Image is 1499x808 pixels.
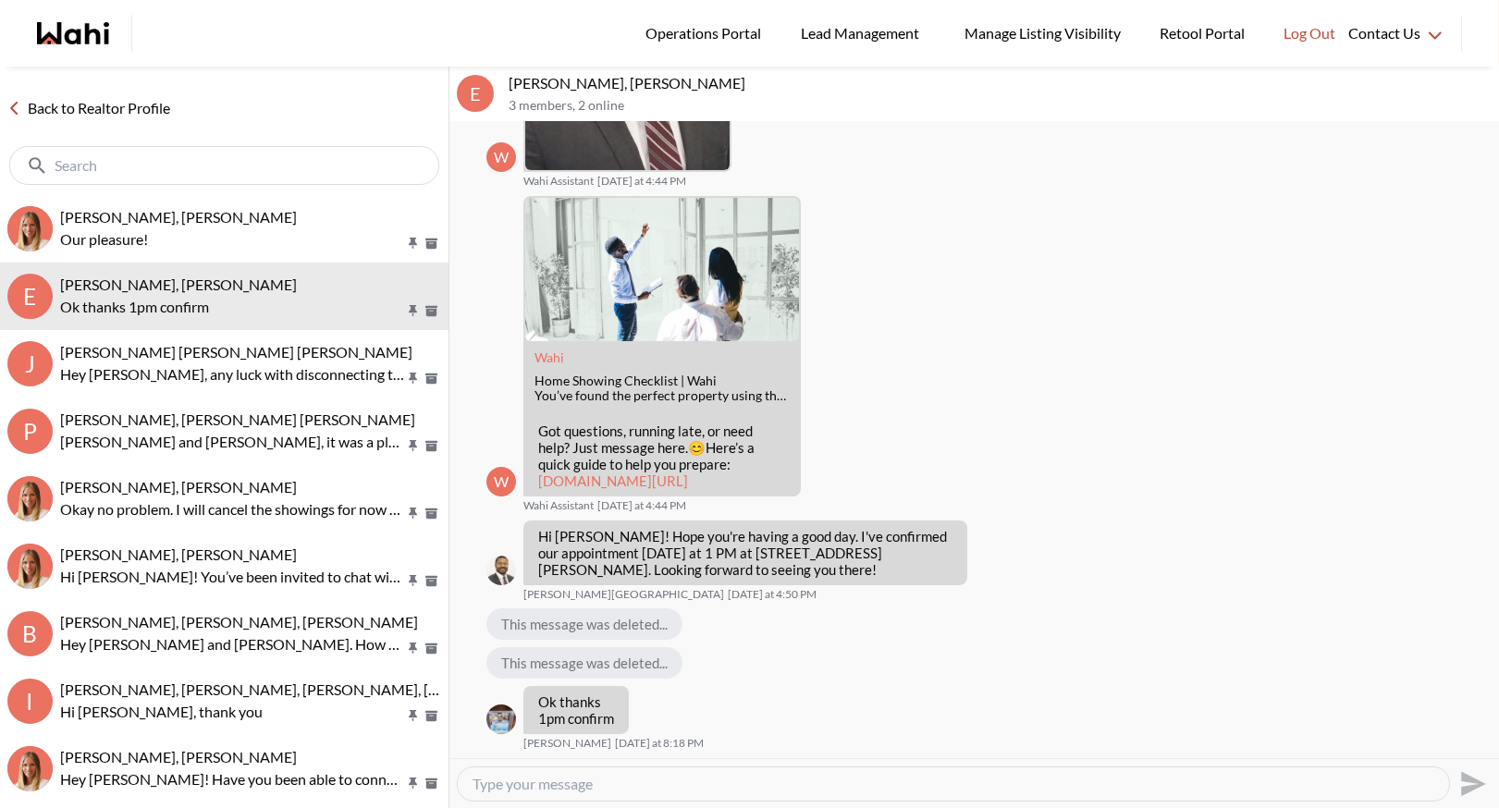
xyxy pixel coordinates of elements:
[7,611,53,656] div: B
[538,693,614,727] p: Ok thanks 1pm confirm
[597,174,686,189] time: 2025-08-14T20:44:36.751Z
[7,409,53,454] div: P
[523,498,594,513] span: Wahi Assistant
[597,498,686,513] time: 2025-08-14T20:44:36.825Z
[486,556,516,585] div: Duane Wellington
[473,775,1434,793] textarea: Type your message
[60,748,297,765] span: [PERSON_NAME], [PERSON_NAME]
[486,467,516,496] div: W
[645,21,768,45] span: Operations Portal
[422,371,441,386] button: Archive
[688,439,706,456] span: 😊
[405,573,422,589] button: Pin
[60,296,404,318] p: Ok thanks 1pm confirm
[60,768,404,790] p: Hey [PERSON_NAME]! Have you been able to connect with [PERSON_NAME] to discuss your mortgage?
[7,544,53,589] div: Syed Bukhari, Michelle
[55,156,398,175] input: Search
[405,371,422,386] button: Pin
[405,708,422,724] button: Pin
[523,736,611,751] span: [PERSON_NAME]
[538,422,786,489] p: Got questions, running late, or need help? Just message here. Here’s a quick guide to help you pr...
[60,498,404,520] p: Okay no problem. I will cancel the showings for now and send you the doc, you can rebook for when...
[457,75,494,112] div: E
[7,206,53,251] div: Efrem Abraham, Michelle
[60,478,297,496] span: [PERSON_NAME], [PERSON_NAME]
[7,746,53,791] img: M
[422,438,441,454] button: Archive
[7,341,53,386] div: J
[7,679,53,724] div: I
[60,410,415,428] span: [PERSON_NAME], [PERSON_NAME] [PERSON_NAME]
[486,608,682,640] div: This message was deleted...
[422,573,441,589] button: Archive
[422,708,441,724] button: Archive
[60,228,404,251] p: Our pleasure!
[7,476,53,521] div: Saeid Kanani, Michelle
[538,528,952,578] p: Hi [PERSON_NAME]! Hope you're having a good day. I've confirmed our appointment [DATE] at 1 PM at...
[538,472,688,489] a: [DOMAIN_NAME][URL]
[7,544,53,589] img: S
[486,647,682,679] div: This message was deleted...
[405,506,422,521] button: Pin
[959,21,1126,45] span: Manage Listing Visibility
[534,349,564,365] a: Attachment
[534,388,790,404] div: You’ve found the perfect property using the Wahi app. Now what? Book a showing instantly and foll...
[405,641,422,656] button: Pin
[728,587,817,602] time: 2025-08-14T20:50:08.084Z
[422,506,441,521] button: Archive
[60,363,404,386] p: Hey [PERSON_NAME], any luck with disconnecting the modem?
[60,275,297,293] span: [PERSON_NAME], [PERSON_NAME]
[1160,21,1250,45] span: Retool Portal
[7,476,53,521] img: S
[509,98,1492,114] p: 3 members , 2 online
[801,21,926,45] span: Lead Management
[60,431,404,453] p: [PERSON_NAME] and [PERSON_NAME], it was a pleasure to meet you on google meet tonight!
[486,556,516,585] img: D
[7,206,53,251] img: E
[422,236,441,251] button: Archive
[60,566,404,588] p: Hi [PERSON_NAME]! You’ve been invited to chat with your Wahi Realtor, [PERSON_NAME]. Feel free to...
[60,613,418,630] span: [PERSON_NAME], [PERSON_NAME], [PERSON_NAME]
[405,776,422,791] button: Pin
[523,587,724,602] span: [PERSON_NAME][GEOGRAPHIC_DATA]
[422,776,441,791] button: Archive
[422,303,441,319] button: Archive
[1284,21,1335,45] span: Log Out
[60,545,297,563] span: [PERSON_NAME], [PERSON_NAME]
[534,373,790,389] div: Home Showing Checklist | Wahi
[615,736,704,751] time: 2025-08-15T00:18:40.281Z
[7,746,53,791] div: Mike Hartinger, Michelle
[486,142,516,172] div: W
[486,704,516,734] div: Efrem Abraham
[60,208,297,226] span: [PERSON_NAME], [PERSON_NAME]
[60,633,404,655] p: Hey [PERSON_NAME] and [PERSON_NAME]. How did it go [DATE]? Any contenders?
[7,274,53,319] div: E
[422,641,441,656] button: Archive
[60,343,412,361] span: [PERSON_NAME] [PERSON_NAME] [PERSON_NAME]
[405,236,422,251] button: Pin
[37,22,109,44] a: Wahi homepage
[525,198,799,341] img: Home Showing Checklist | Wahi
[60,680,539,698] span: [PERSON_NAME], [PERSON_NAME], [PERSON_NAME], [PERSON_NAME]
[523,174,594,189] span: Wahi Assistant
[509,74,1492,92] p: [PERSON_NAME], [PERSON_NAME]
[1450,763,1492,804] button: Send
[405,438,422,454] button: Pin
[60,701,404,723] p: Hi [PERSON_NAME], thank you
[405,303,422,319] button: Pin
[486,704,516,734] img: E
